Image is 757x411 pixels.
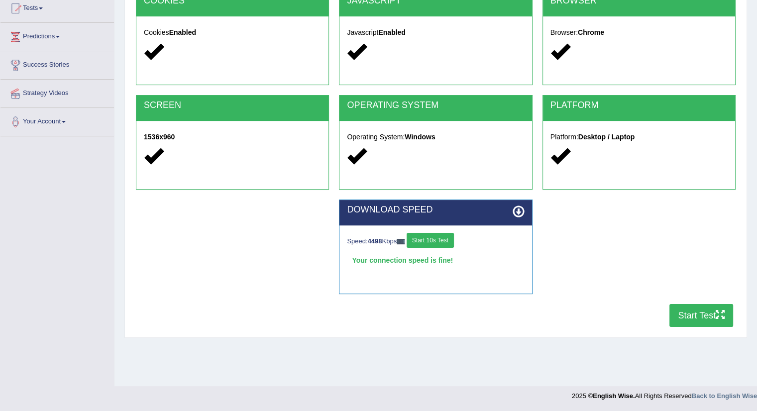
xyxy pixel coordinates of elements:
[347,133,524,141] h5: Operating System:
[550,101,728,110] h2: PLATFORM
[692,392,757,400] a: Back to English Wise
[347,253,524,268] div: Your connection speed is fine!
[397,239,405,244] img: ajax-loader-fb-connection.gif
[550,29,728,36] h5: Browser:
[578,133,635,141] strong: Desktop / Laptop
[144,29,321,36] h5: Cookies
[347,101,524,110] h2: OPERATING SYSTEM
[144,101,321,110] h2: SCREEN
[0,51,114,76] a: Success Stories
[378,28,405,36] strong: Enabled
[550,133,728,141] h5: Platform:
[0,23,114,48] a: Predictions
[0,80,114,104] a: Strategy Videos
[593,392,635,400] strong: English Wise.
[347,233,524,250] div: Speed: Kbps
[347,205,524,215] h2: DOWNLOAD SPEED
[578,28,604,36] strong: Chrome
[572,386,757,401] div: 2025 © All Rights Reserved
[169,28,196,36] strong: Enabled
[347,29,524,36] h5: Javascript
[407,233,454,248] button: Start 10s Test
[144,133,175,141] strong: 1536x960
[669,304,733,327] button: Start Test
[0,108,114,133] a: Your Account
[368,237,382,245] strong: 4498
[405,133,435,141] strong: Windows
